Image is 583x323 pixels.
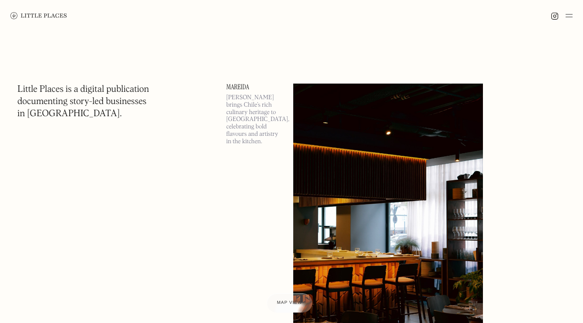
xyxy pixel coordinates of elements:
span: Map view [277,300,302,305]
a: Map view [267,293,313,313]
p: [PERSON_NAME] brings Chile’s rich culinary heritage to [GEOGRAPHIC_DATA], celebrating bold flavou... [226,94,283,145]
a: Mareida [226,84,283,91]
h1: Little Places is a digital publication documenting story-led businesses in [GEOGRAPHIC_DATA]. [17,84,149,120]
